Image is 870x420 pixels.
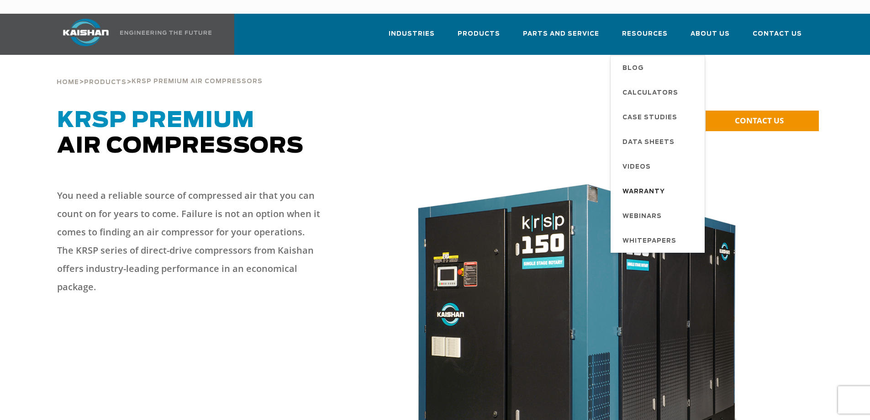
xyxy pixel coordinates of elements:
[132,79,263,85] span: krsp premium air compressors
[706,111,819,131] a: CONTACT US
[389,22,435,53] a: Industries
[57,186,322,296] p: You need a reliable source of compressed air that you can count on for years to come. Failure is ...
[622,29,668,39] span: Resources
[735,115,784,126] span: CONTACT US
[57,110,254,132] span: KRSP Premium
[458,22,500,53] a: Products
[613,80,705,105] a: Calculators
[52,14,213,55] a: Kaishan USA
[613,203,705,228] a: Webinars
[613,105,705,129] a: Case Studies
[622,61,644,76] span: Blog
[458,29,500,39] span: Products
[622,85,678,101] span: Calculators
[57,55,263,90] div: > >
[613,154,705,179] a: Videos
[389,29,435,39] span: Industries
[57,110,304,157] span: Air Compressors
[613,228,705,253] a: Whitepapers
[84,78,127,86] a: Products
[523,29,599,39] span: Parts and Service
[622,135,675,150] span: Data Sheets
[622,110,677,126] span: Case Studies
[622,184,665,200] span: Warranty
[753,29,802,39] span: Contact Us
[52,19,120,46] img: kaishan logo
[57,80,79,85] span: Home
[622,22,668,53] a: Resources
[753,22,802,53] a: Contact Us
[120,31,211,35] img: Engineering the future
[622,234,676,249] span: Whitepapers
[622,159,651,175] span: Videos
[613,129,705,154] a: Data Sheets
[613,55,705,80] a: Blog
[691,29,730,39] span: About Us
[691,22,730,53] a: About Us
[84,80,127,85] span: Products
[622,209,662,224] span: Webinars
[57,78,79,86] a: Home
[523,22,599,53] a: Parts and Service
[613,179,705,203] a: Warranty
